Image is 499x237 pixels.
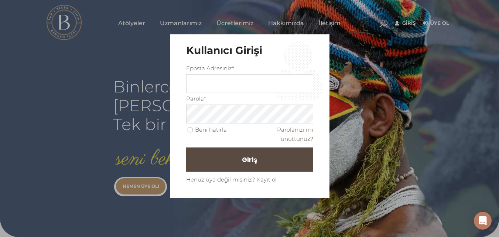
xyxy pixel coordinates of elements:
[186,64,234,73] label: Eposta Adresiniz*
[256,176,277,183] a: Kayıt ol
[186,148,313,172] button: Giriş
[186,176,255,183] span: Henüz üye değil misiniz?
[474,212,492,230] div: Open Intercom Messenger
[186,44,313,57] h3: Kullanıcı Girişi
[186,94,206,103] label: Parola*
[242,153,257,166] span: Giriş
[277,126,313,142] a: Parolanızı mı unuttunuz?
[186,74,313,93] input: Üç veya daha fazla karakter
[195,125,227,134] label: Beni hatırla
